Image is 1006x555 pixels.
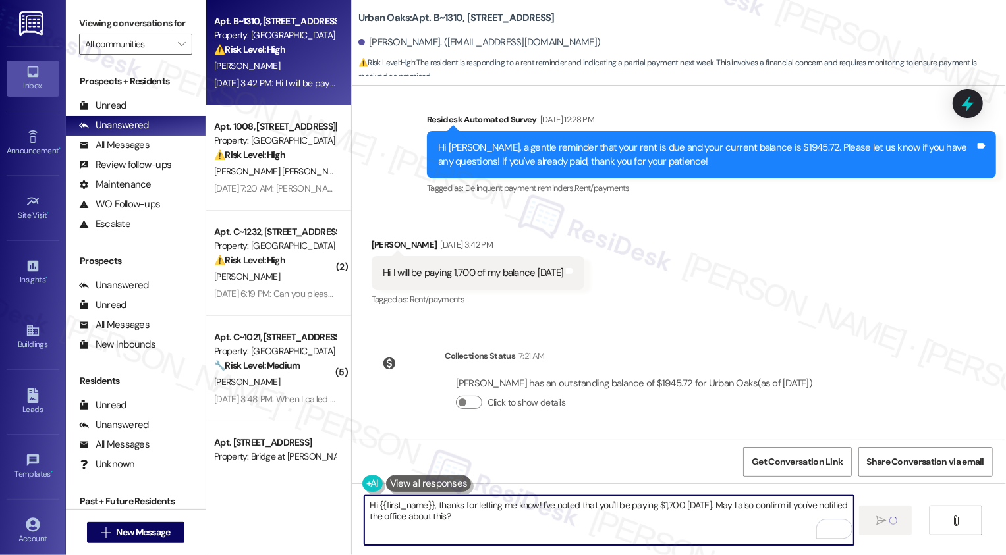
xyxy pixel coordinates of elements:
div: [PERSON_NAME]. ([EMAIL_ADDRESS][DOMAIN_NAME]) [358,36,601,49]
strong: ⚠️ Risk Level: High [214,149,285,161]
div: Unread [79,398,126,412]
div: Apt. C~1232, [STREET_ADDRESS] [214,225,336,239]
div: Residents [66,374,206,388]
span: • [47,209,49,218]
div: Property: [GEOGRAPHIC_DATA] [214,239,336,253]
div: WO Follow-ups [79,198,160,211]
b: Urban Oaks: Apt. B~1310, [STREET_ADDRESS] [358,11,555,25]
strong: ⚠️ Risk Level: High [214,254,285,266]
i:  [101,527,111,538]
label: Click to show details [488,396,565,410]
div: 7:21 AM [515,349,544,363]
div: Property: Bridge at [PERSON_NAME][GEOGRAPHIC_DATA] [214,450,336,463]
a: Leads [7,384,59,420]
div: [DATE] 12:28 PM [537,113,594,126]
input: All communities [85,34,171,55]
div: Apt. 1008, [STREET_ADDRESS][PERSON_NAME] [214,120,336,134]
img: ResiDesk Logo [19,11,46,36]
button: Get Conversation Link [743,447,851,477]
div: Tagged as: [372,290,585,309]
div: Unread [79,298,126,312]
div: Past + Future Residents [66,494,206,508]
span: : The resident is responding to a rent reminder and indicating a partial payment next week. This ... [358,56,1006,84]
div: Tagged as: [427,178,996,198]
a: Account [7,514,59,549]
span: Get Conversation Link [752,455,843,469]
a: Templates • [7,449,59,485]
div: Hi I will be paying 1,700 of my balance [DATE] [383,266,564,280]
a: Insights • [7,255,59,290]
span: [PERSON_NAME] [214,60,280,72]
textarea: To enrich screen reader interactions, please activate Accessibility in Grammarly extension settings [364,496,854,545]
i:  [877,515,887,526]
div: Unanswered [79,119,149,132]
div: Property: [GEOGRAPHIC_DATA] [214,28,336,42]
strong: ⚠️ Risk Level: High [358,57,415,68]
span: • [45,273,47,282]
div: All Messages [79,138,150,152]
div: [PERSON_NAME] has an outstanding balance of $1945.72 for Urban Oaks (as of [DATE]) [456,377,812,390]
div: Apt. C~1021, [STREET_ADDRESS] [214,330,336,344]
span: [PERSON_NAME] [214,271,280,282]
span: • [51,467,53,477]
div: Unanswered [79,278,149,292]
div: Maintenance [79,178,152,192]
button: Share Conversation via email [858,447,993,477]
strong: 🔧 Risk Level: Medium [214,359,300,371]
span: Delinquent payment reminders , [465,182,574,194]
div: Review follow-ups [79,158,171,172]
div: Apt. B~1310, [STREET_ADDRESS] [214,14,336,28]
div: [DATE] 3:42 PM: Hi I will be paying 1,700 of my balance [DATE] [214,77,447,89]
div: Prospects + Residents [66,74,206,88]
div: Unknown [79,458,135,471]
div: Apt. [STREET_ADDRESS] [214,436,336,450]
a: Inbox [7,61,59,96]
div: Property: [GEOGRAPHIC_DATA] [214,344,336,358]
div: Escalate [79,217,130,231]
button: New Message [87,522,184,543]
div: Residesk Automated Survey [427,113,996,131]
div: Unread [79,99,126,113]
span: New Message [116,525,170,539]
span: Rent/payments [574,182,630,194]
span: Rent/payments [410,294,465,305]
label: Viewing conversations for [79,13,192,34]
i:  [178,39,185,49]
div: All Messages [79,318,150,332]
div: [DATE] 3:42 PM [437,238,493,251]
div: [DATE] 6:19 PM: Can you please remove me from your contacts. Thank you! [214,288,498,300]
div: [DATE] 7:20 AM: [PERSON_NAME] told me that light dont receive power from the street. He check it ... [214,182,612,194]
span: Share Conversation via email [867,455,984,469]
div: [PERSON_NAME] [372,238,585,256]
div: New Inbounds [79,338,155,352]
div: Property: [GEOGRAPHIC_DATA] [214,134,336,147]
a: Buildings [7,319,59,355]
strong: ⚠️ Risk Level: High [214,43,285,55]
span: [PERSON_NAME] [PERSON_NAME] [214,165,352,177]
a: Site Visit • [7,190,59,226]
div: Prospects [66,254,206,268]
div: All Messages [79,438,150,452]
i:  [951,515,961,526]
div: Unanswered [79,418,149,432]
div: Collections Status [445,349,515,363]
span: • [59,144,61,153]
span: [PERSON_NAME] [214,376,280,388]
div: Hi [PERSON_NAME], a gentle reminder that your rent is due and your current balance is $1945.72. P... [438,141,975,169]
div: [DATE] 3:48 PM: When I called up front [214,393,360,405]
